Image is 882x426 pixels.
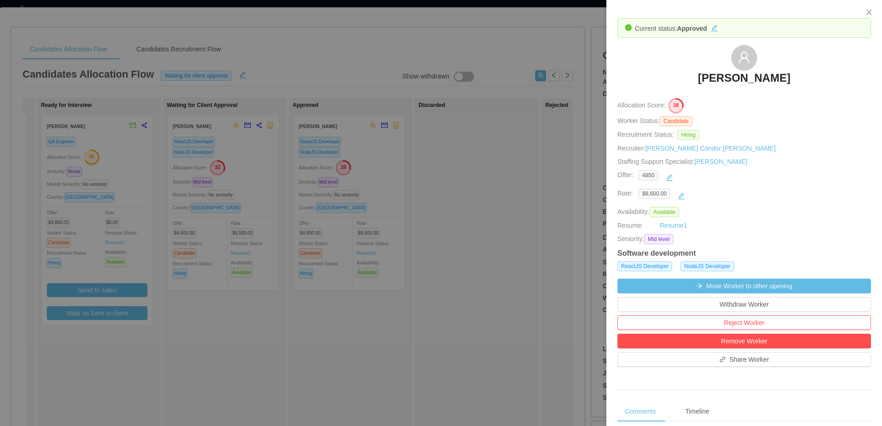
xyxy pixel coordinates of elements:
[617,222,643,229] span: Resume:
[644,234,673,244] span: Mid level
[617,261,672,271] span: ReactJS Developer
[639,189,670,199] span: $8,600.00
[645,145,776,152] a: [PERSON_NAME] Cóndor [PERSON_NAME]
[617,158,747,165] span: Staffing Support Specialist:
[617,315,871,330] button: Reject Worker
[678,130,699,140] span: Hiring
[617,131,674,138] span: Recruitment Status:
[662,170,677,185] button: icon: edit
[707,22,722,32] button: icon: edit
[617,334,871,348] button: Remove Worker
[617,297,871,312] button: Withdraw Worker
[674,189,689,203] button: icon: edit
[698,71,790,85] h3: [PERSON_NAME]
[673,103,679,108] text: 28
[677,25,707,32] strong: Approved
[617,234,644,244] span: Seniority:
[617,117,660,124] span: Worker Status:
[865,9,873,16] i: icon: close
[617,352,871,367] button: icon: linkShare Worker
[695,158,747,165] a: [PERSON_NAME]
[680,261,734,271] span: NodeJS Developer
[635,25,677,32] span: Current status:
[666,98,684,112] button: 28
[660,116,692,126] span: Candidate
[678,401,717,422] div: Timeline
[617,401,663,422] div: Comments
[639,170,658,180] span: 4850
[698,71,790,91] a: [PERSON_NAME]
[660,221,687,230] a: Resume1
[617,249,696,257] strong: Software development
[617,102,666,109] span: Allocation Score:
[625,24,632,31] i: icon: check-circle
[617,208,683,215] span: Availability:
[617,145,776,152] span: Recruiter:
[650,207,679,217] span: Available
[617,279,871,293] button: icon: arrow-rightMove Worker to other opening
[738,51,751,64] i: icon: user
